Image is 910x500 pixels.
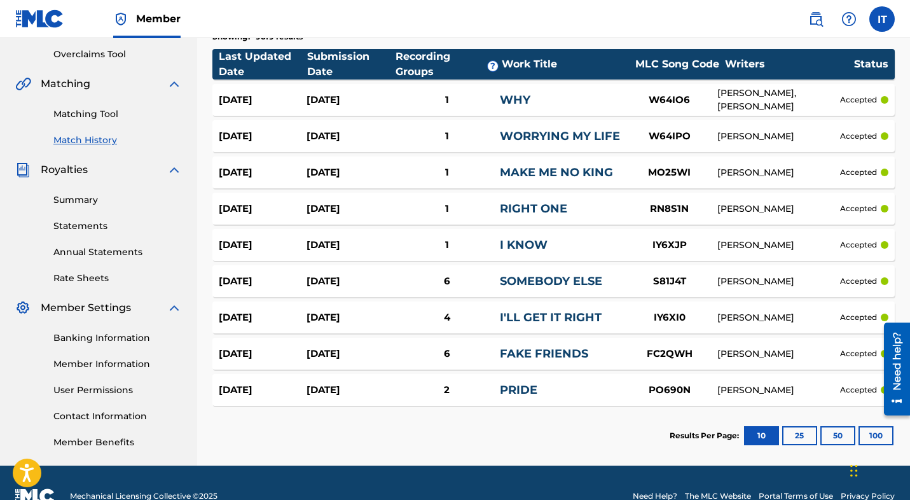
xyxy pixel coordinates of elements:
div: [DATE] [219,238,307,253]
img: expand [167,300,182,316]
div: Help [836,6,862,32]
a: Public Search [803,6,829,32]
a: PRIDE [500,383,537,397]
div: [DATE] [219,129,307,144]
div: [DATE] [219,165,307,180]
div: IY6XI0 [622,310,717,325]
a: WORRYING MY LIFE [500,129,620,143]
a: Rate Sheets [53,272,182,285]
div: [PERSON_NAME] [717,130,840,143]
a: MAKE ME NO KING [500,165,613,179]
iframe: Resource Center [874,317,910,420]
div: 1 [394,165,500,180]
div: [PERSON_NAME] [717,311,840,324]
a: I'LL GET IT RIGHT [500,310,602,324]
div: [DATE] [219,202,307,216]
p: accepted [840,94,877,106]
button: 25 [782,426,817,445]
img: Royalties [15,162,31,177]
p: accepted [840,275,877,287]
span: Member [136,11,181,26]
div: 6 [394,347,500,361]
a: Overclaims Tool [53,48,182,61]
div: Drag [850,452,858,490]
div: [DATE] [307,93,394,108]
div: [PERSON_NAME] [717,275,840,288]
div: RN8S1N [622,202,717,216]
a: WHY [500,93,530,107]
p: accepted [840,167,877,178]
div: IY6XJP [622,238,717,253]
p: accepted [840,130,877,142]
p: Results Per Page: [670,430,742,441]
a: I KNOW [500,238,548,252]
iframe: Chat Widget [846,439,910,500]
div: Work Title [502,57,630,72]
div: [DATE] [307,274,394,289]
a: Member Benefits [53,436,182,449]
span: ? [488,61,498,71]
a: FAKE FRIENDS [500,347,588,361]
div: W64IO6 [622,93,717,108]
div: 1 [394,129,500,144]
span: Matching [41,76,90,92]
div: W64IPO [622,129,717,144]
div: [PERSON_NAME] [717,347,840,361]
a: RIGHT ONE [500,202,567,216]
div: 1 [394,202,500,216]
div: [DATE] [219,310,307,325]
span: Royalties [41,162,88,177]
a: Matching Tool [53,108,182,121]
div: [DATE] [307,165,394,180]
a: Banking Information [53,331,182,345]
div: [DATE] [307,129,394,144]
div: Submission Date [307,49,396,80]
div: 2 [394,383,500,398]
div: [DATE] [307,310,394,325]
div: [PERSON_NAME] [717,239,840,252]
div: Last Updated Date [219,49,307,80]
div: 1 [394,238,500,253]
div: [PERSON_NAME] [717,384,840,397]
div: [DATE] [307,202,394,216]
div: [PERSON_NAME] [717,166,840,179]
a: Member Information [53,358,182,371]
img: Top Rightsholder [113,11,128,27]
div: 6 [394,274,500,289]
p: accepted [840,239,877,251]
img: help [841,11,857,27]
div: MLC Song Code [630,57,725,72]
div: [DATE] [307,238,394,253]
div: S81J4T [622,274,717,289]
p: accepted [840,384,877,396]
div: [DATE] [219,93,307,108]
div: [DATE] [307,383,394,398]
img: expand [167,76,182,92]
img: MLC Logo [15,10,64,28]
div: [DATE] [307,347,394,361]
img: search [808,11,824,27]
p: accepted [840,312,877,323]
div: User Menu [869,6,895,32]
div: 1 [394,93,500,108]
div: MO25WI [622,165,717,180]
div: PO690N [622,383,717,398]
p: accepted [840,203,877,214]
div: 4 [394,310,500,325]
div: [PERSON_NAME] [717,202,840,216]
p: accepted [840,348,877,359]
a: Annual Statements [53,246,182,259]
div: [DATE] [219,274,307,289]
div: [DATE] [219,383,307,398]
img: Member Settings [15,300,31,316]
div: [PERSON_NAME], [PERSON_NAME] [717,87,840,113]
a: Summary [53,193,182,207]
a: Match History [53,134,182,147]
span: Member Settings [41,300,131,316]
button: 50 [820,426,855,445]
button: 10 [744,426,779,445]
div: [DATE] [219,347,307,361]
div: Status [854,57,888,72]
div: Recording Groups [396,49,502,80]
